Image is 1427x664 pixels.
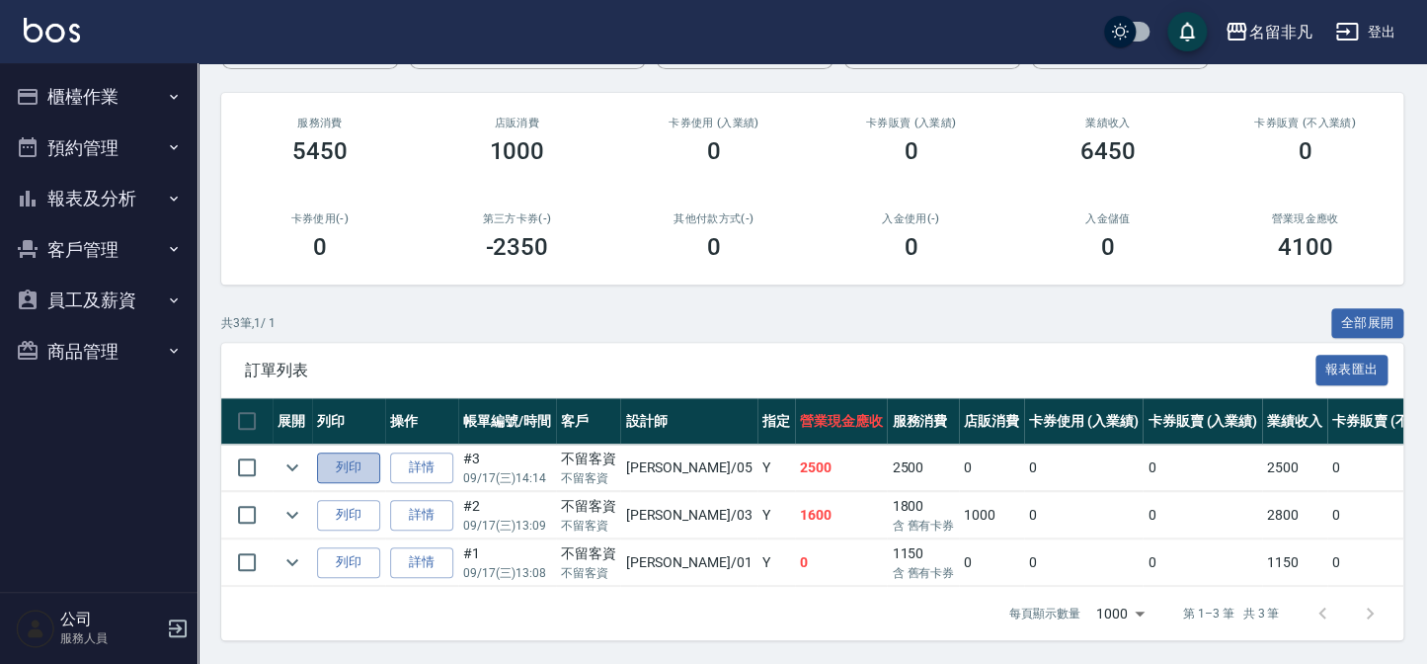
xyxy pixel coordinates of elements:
button: 全部展開 [1331,308,1404,339]
button: 客戶管理 [8,224,190,276]
button: save [1167,12,1207,51]
td: 0 [1143,445,1262,491]
a: 詳情 [390,500,453,531]
td: 2500 [795,445,888,491]
td: Y [757,445,795,491]
p: 含 舊有卡券 [892,517,954,535]
th: 設計師 [620,398,756,445]
th: 指定 [757,398,795,445]
h3: 4100 [1277,233,1332,261]
h2: 其他付款方式(-) [639,212,789,225]
th: 卡券使用 (入業績) [1024,398,1144,445]
span: 訂單列表 [245,361,1315,380]
h2: 入金使用(-) [836,212,987,225]
td: 1600 [795,492,888,539]
button: 名留非凡 [1217,12,1319,52]
th: 客戶 [556,398,621,445]
button: 櫃檯作業 [8,71,190,123]
h3: -2350 [485,233,548,261]
h2: 卡券販賣 (入業績) [836,117,987,129]
td: Y [757,539,795,586]
td: 0 [1024,445,1144,491]
h3: 0 [1101,233,1115,261]
h2: 入金儲值 [1033,212,1183,225]
td: [PERSON_NAME] /01 [620,539,756,586]
td: 2800 [1262,492,1327,539]
p: 09/17 (三) 13:08 [463,564,551,582]
h3: 0 [1298,137,1311,165]
h2: 業績收入 [1033,117,1183,129]
td: 0 [795,539,888,586]
h3: 1000 [489,137,544,165]
p: 服務人員 [60,629,161,647]
p: 不留客資 [561,469,616,487]
div: 不留客資 [561,496,616,517]
td: 0 [1143,492,1262,539]
td: 1150 [1262,539,1327,586]
p: 含 舊有卡券 [892,564,954,582]
h3: 0 [904,233,917,261]
td: 1800 [887,492,959,539]
h3: 0 [904,137,917,165]
h3: 5450 [292,137,348,165]
td: #1 [458,539,556,586]
button: 預約管理 [8,123,190,174]
td: 0 [1024,492,1144,539]
img: Person [16,609,55,648]
div: 名留非凡 [1248,20,1311,44]
div: 不留客資 [561,449,616,469]
button: expand row [277,547,307,577]
div: 1000 [1088,587,1151,640]
img: Logo [24,18,80,42]
td: #3 [458,445,556,491]
button: 登出 [1327,14,1403,50]
h2: 卡券使用 (入業績) [639,117,789,129]
th: 展開 [273,398,312,445]
th: 列印 [312,398,385,445]
th: 帳單編號/時間 [458,398,556,445]
th: 營業現金應收 [795,398,888,445]
div: 不留客資 [561,543,616,564]
th: 操作 [385,398,458,445]
p: 09/17 (三) 14:14 [463,469,551,487]
p: 共 3 筆, 1 / 1 [221,314,276,332]
td: 0 [959,445,1024,491]
button: 員工及薪資 [8,275,190,326]
td: Y [757,492,795,539]
td: [PERSON_NAME] /03 [620,492,756,539]
th: 服務消費 [887,398,959,445]
button: 報表匯出 [1315,355,1388,385]
h2: 營業現金應收 [1230,212,1381,225]
p: 不留客資 [561,517,616,535]
td: [PERSON_NAME] /05 [620,445,756,491]
h3: 6450 [1080,137,1136,165]
button: expand row [277,453,307,482]
button: 商品管理 [8,326,190,377]
button: 列印 [317,453,380,483]
h3: 服務消費 [245,117,395,129]
button: 報表及分析 [8,173,190,224]
h2: 店販消費 [442,117,593,129]
td: 1000 [959,492,1024,539]
a: 詳情 [390,547,453,578]
h5: 公司 [60,610,161,629]
button: 列印 [317,547,380,578]
h3: 0 [707,137,721,165]
td: #2 [458,492,556,539]
a: 報表匯出 [1315,360,1388,378]
td: 0 [959,539,1024,586]
p: 第 1–3 筆 共 3 筆 [1183,605,1279,622]
h3: 0 [707,233,721,261]
td: 1150 [887,539,959,586]
td: 2500 [887,445,959,491]
button: 列印 [317,500,380,531]
p: 每頁顯示數量 [1009,605,1080,622]
a: 詳情 [390,453,453,483]
button: expand row [277,500,307,530]
h2: 第三方卡券(-) [442,212,593,225]
h2: 卡券販賣 (不入業績) [1230,117,1381,129]
td: 0 [1024,539,1144,586]
td: 0 [1143,539,1262,586]
h2: 卡券使用(-) [245,212,395,225]
p: 09/17 (三) 13:09 [463,517,551,535]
